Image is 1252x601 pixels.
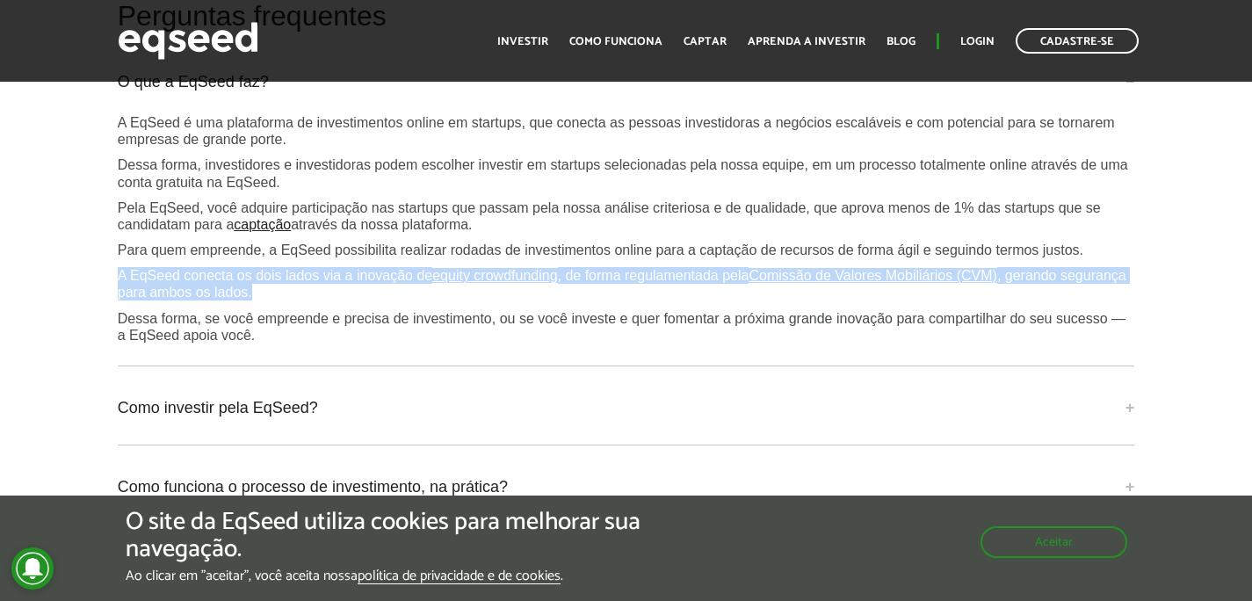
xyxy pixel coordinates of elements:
p: Ao clicar em "aceitar", você aceita nossa . [126,568,727,584]
p: Para quem empreende, a EqSeed possibilita realizar rodadas de investimentos online para a captaçã... [118,242,1135,258]
p: Dessa forma, investidores e investidoras podem escolher investir em startups selecionadas pela no... [118,156,1135,190]
a: Login [960,36,995,47]
p: Pela EqSeed, você adquire participação nas startups que passam pela nossa análise criteriosa e de... [118,199,1135,233]
p: A EqSeed conecta os dois lados via a inovação de , de forma regulamentada pela , gerando seguranç... [118,267,1135,300]
a: Como funciona o processo de investimento, na prática? [118,463,1135,510]
p: A EqSeed é uma plataforma de investimentos online em startups, que conecta as pessoas investidora... [118,114,1135,148]
a: Como funciona [569,36,662,47]
a: política de privacidade e de cookies [358,569,561,584]
a: Captar [684,36,727,47]
a: Aprenda a investir [748,36,865,47]
h5: O site da EqSeed utiliza cookies para melhorar sua navegação. [126,509,727,563]
button: Aceitar [981,526,1127,558]
a: equity crowdfunding [432,269,557,283]
a: Investir [497,36,548,47]
a: Como investir pela EqSeed? [118,384,1135,431]
a: captação [234,218,291,232]
a: Blog [887,36,915,47]
img: EqSeed [118,18,258,64]
p: Dessa forma, se você empreende e precisa de investimento, ou se você investe e quer fomentar a pr... [118,310,1135,344]
a: Comissão de Valores Mobiliários (CVM) [749,269,996,283]
a: Cadastre-se [1016,28,1139,54]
